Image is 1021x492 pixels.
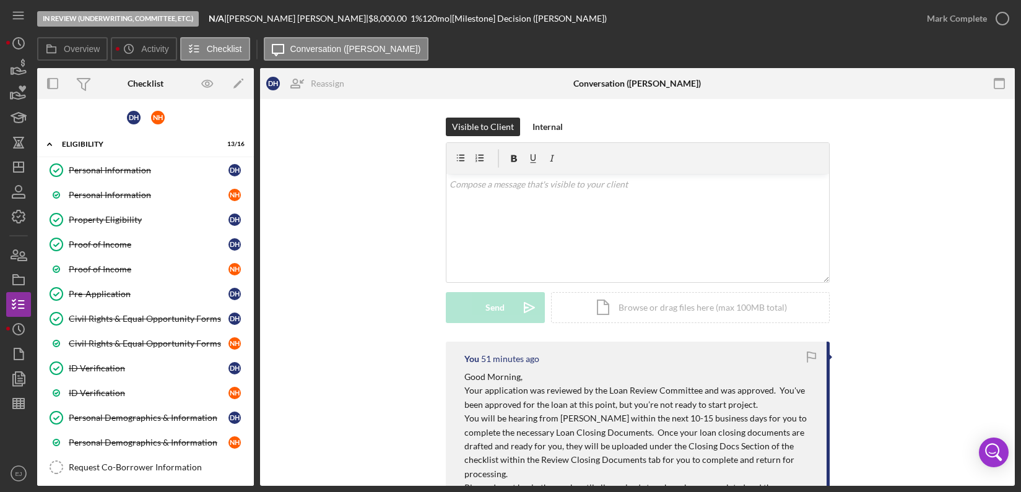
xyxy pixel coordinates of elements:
text: EJ [15,470,22,477]
div: D H [228,313,241,325]
div: N H [228,189,241,201]
button: Conversation ([PERSON_NAME]) [264,37,429,61]
time: 2025-08-11 13:49 [481,354,539,364]
div: [PERSON_NAME] [PERSON_NAME] | [227,14,368,24]
div: Open Intercom Messenger [979,438,1009,467]
div: | [209,14,227,24]
div: D H [127,111,141,124]
div: N H [228,436,241,449]
div: Conversation ([PERSON_NAME]) [573,79,701,88]
div: Pre-Application [69,289,228,299]
div: Personal Information [69,165,228,175]
div: 120 mo [422,14,450,24]
a: Personal InformationNH [43,183,248,207]
div: Civil Rights & Equal Opportunity Forms [69,314,228,324]
div: D H [228,214,241,226]
div: Visible to Client [452,118,514,136]
div: Request Co-Borrower Information [69,462,247,472]
p: Good Morning, [464,370,814,384]
div: ID Verification [69,363,228,373]
button: Checklist [180,37,250,61]
a: ID VerificationNH [43,381,248,405]
div: Property Eligibility [69,215,228,225]
div: D H [228,288,241,300]
button: Internal [526,118,569,136]
a: Property EligibilityDH [43,207,248,232]
div: Personal Demographics & Information [69,438,228,447]
label: Activity [141,44,168,54]
div: Personal Demographics & Information [69,413,228,423]
b: N/A [209,13,224,24]
a: Personal Demographics & InformationDH [43,405,248,430]
div: 1 % [411,14,422,24]
button: DHReassign [260,71,357,96]
div: Personal Information [69,190,228,200]
div: N H [228,263,241,275]
div: D H [228,164,241,176]
div: N H [228,387,241,399]
a: ID VerificationDH [43,356,248,381]
div: D H [266,77,280,90]
div: D H [228,362,241,374]
a: Request Co-Borrower Information [43,455,248,480]
button: Mark Complete [915,6,1015,31]
a: Proof of IncomeNH [43,257,248,282]
div: Eligibility [62,140,214,148]
div: Send [485,292,505,323]
button: EJ [6,461,31,486]
button: Visible to Client [446,118,520,136]
div: Reassign [311,71,344,96]
div: In Review (Underwriting, Committee, Etc.) [37,11,199,27]
a: Pre-ApplicationDH [43,282,248,306]
label: Overview [64,44,100,54]
div: Proof of Income [69,240,228,249]
div: Civil Rights & Equal Opportunity Forms [69,339,228,348]
button: Activity [111,37,176,61]
div: N H [228,337,241,350]
div: Checklist [128,79,163,88]
button: Send [446,292,545,323]
a: Civil Rights & Equal Opportunity FormsNH [43,331,248,356]
div: Mark Complete [927,6,987,31]
div: You [464,354,479,364]
div: D H [228,412,241,424]
label: Conversation ([PERSON_NAME]) [290,44,421,54]
div: Internal [532,118,563,136]
button: Overview [37,37,108,61]
div: | [Milestone] Decision ([PERSON_NAME]) [450,14,607,24]
div: N H [151,111,165,124]
div: Proof of Income [69,264,228,274]
a: Personal Demographics & InformationNH [43,430,248,455]
a: Civil Rights & Equal Opportunity FormsDH [43,306,248,331]
p: You will be hearing from [PERSON_NAME] within the next 10-15 business days for you to complete th... [464,412,814,481]
a: Proof of IncomeDH [43,232,248,257]
div: $8,000.00 [368,14,411,24]
p: Your application was reviewed by the Loan Review Committee and was approved. You've been approved... [464,384,814,412]
label: Checklist [207,44,242,54]
div: ID Verification [69,388,228,398]
div: 13 / 16 [222,140,245,148]
a: Personal InformationDH [43,158,248,183]
div: D H [228,238,241,251]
